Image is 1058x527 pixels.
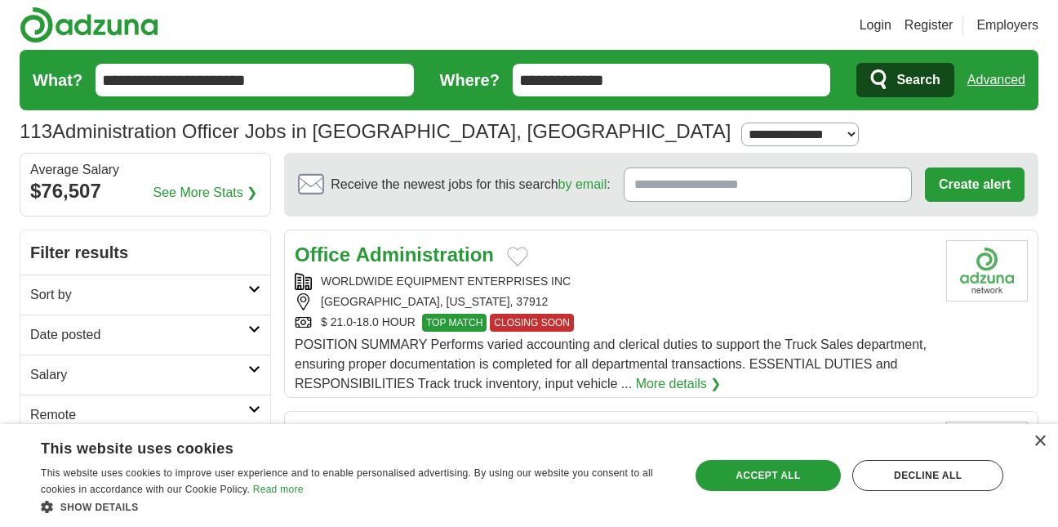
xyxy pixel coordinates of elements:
div: Close [1034,435,1046,448]
button: Add to favorite jobs [507,247,528,266]
h1: Administration Officer Jobs in [GEOGRAPHIC_DATA], [GEOGRAPHIC_DATA] [20,120,731,142]
button: Create alert [925,167,1025,202]
div: Show details [41,498,670,515]
a: Register [905,16,954,35]
div: Accept all [696,460,842,491]
div: WORLDWIDE EQUIPMENT ENTERPRISES INC [295,273,933,290]
div: Decline all [852,460,1003,491]
span: POSITION SUMMARY Performs varied accounting and clerical duties to support the Truck Sales depart... [295,337,927,391]
a: Remote [20,395,270,435]
a: Employers [976,16,1038,35]
h2: Date posted [30,325,248,345]
h2: Remote [30,405,248,425]
div: $76,507 [30,176,260,206]
label: What? [33,68,82,92]
div: [GEOGRAPHIC_DATA], [US_STATE], 37912 [295,293,933,310]
img: Company logo [946,240,1028,301]
span: Receive the newest jobs for this search : [331,175,610,194]
h2: Salary [30,365,248,385]
strong: Office [295,243,350,266]
a: Advanced [967,64,1025,96]
img: Edward Jones logo [946,422,1028,483]
a: by email [558,177,607,191]
a: More details ❯ [636,374,722,394]
a: Date posted [20,315,270,355]
span: Show details [60,502,139,513]
a: Sort by [20,275,270,315]
div: $ 21.0-18.0 HOUR [295,314,933,332]
span: 113 [20,117,52,146]
a: Office Administration [295,243,494,266]
span: CLOSING SOON [490,314,574,332]
span: TOP MATCH [422,314,487,332]
button: Search [856,63,954,97]
label: Where? [440,68,500,92]
a: Read more, opens a new window [253,484,304,495]
div: This website uses cookies [41,434,629,458]
a: See More Stats ❯ [153,183,258,203]
h2: Filter results [20,230,270,275]
span: Search [896,64,940,96]
img: Adzuna logo [20,7,158,43]
span: This website uses cookies to improve user experience and to enable personalised advertising. By u... [41,467,653,495]
h2: Sort by [30,285,248,305]
div: Average Salary [30,163,260,176]
a: Salary [20,355,270,395]
strong: Administration [356,243,494,266]
a: Login [860,16,891,35]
